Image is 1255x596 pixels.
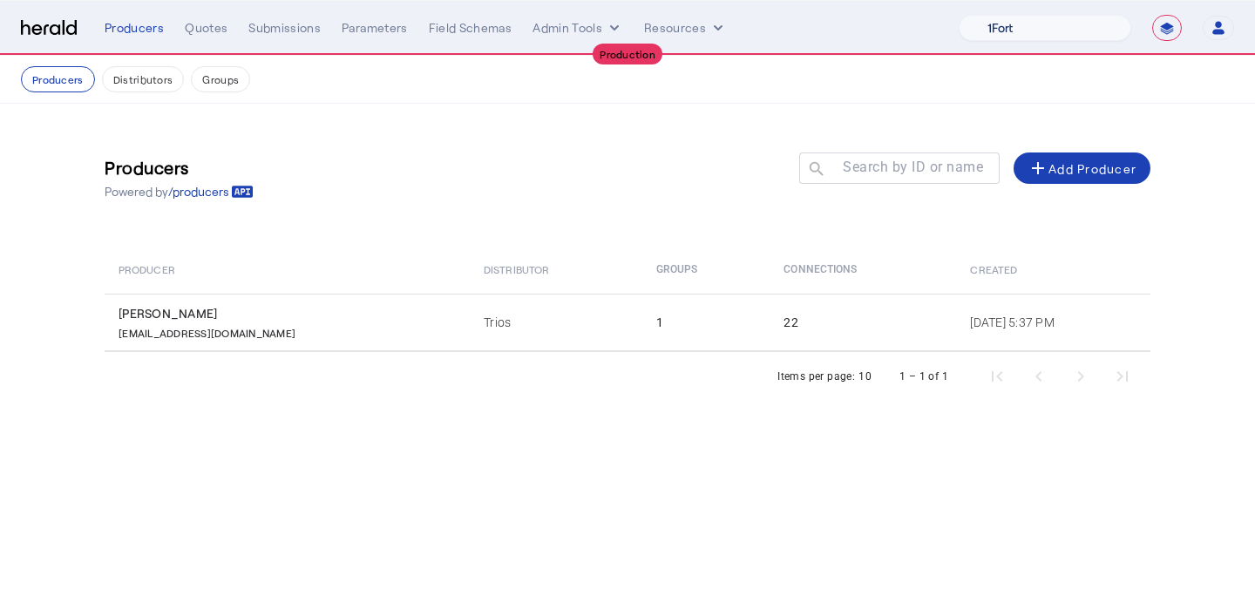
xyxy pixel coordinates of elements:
[102,66,185,92] button: Distributors
[644,19,727,37] button: Resources dropdown menu
[1028,158,1048,179] mat-icon: add
[593,44,662,64] div: Production
[956,245,1150,294] th: Created
[105,245,470,294] th: Producer
[784,314,949,331] div: 22
[248,19,321,37] div: Submissions
[21,66,95,92] button: Producers
[342,19,408,37] div: Parameters
[119,305,463,322] div: [PERSON_NAME]
[642,294,770,351] td: 1
[533,19,623,37] button: internal dropdown menu
[470,245,641,294] th: Distributor
[168,183,254,200] a: /producers
[1028,158,1136,179] div: Add Producer
[429,19,512,37] div: Field Schemas
[185,19,227,37] div: Quotes
[843,159,983,175] mat-label: Search by ID or name
[777,368,855,385] div: Items per page:
[642,245,770,294] th: Groups
[899,368,948,385] div: 1 – 1 of 1
[191,66,250,92] button: Groups
[799,159,829,181] mat-icon: search
[21,20,77,37] img: Herald Logo
[1014,152,1150,184] button: Add Producer
[119,322,295,340] p: [EMAIL_ADDRESS][DOMAIN_NAME]
[105,19,164,37] div: Producers
[105,183,254,200] p: Powered by
[956,294,1150,351] td: [DATE] 5:37 PM
[105,155,254,179] h3: Producers
[470,294,641,351] td: Trios
[770,245,956,294] th: Connections
[858,368,872,385] div: 10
